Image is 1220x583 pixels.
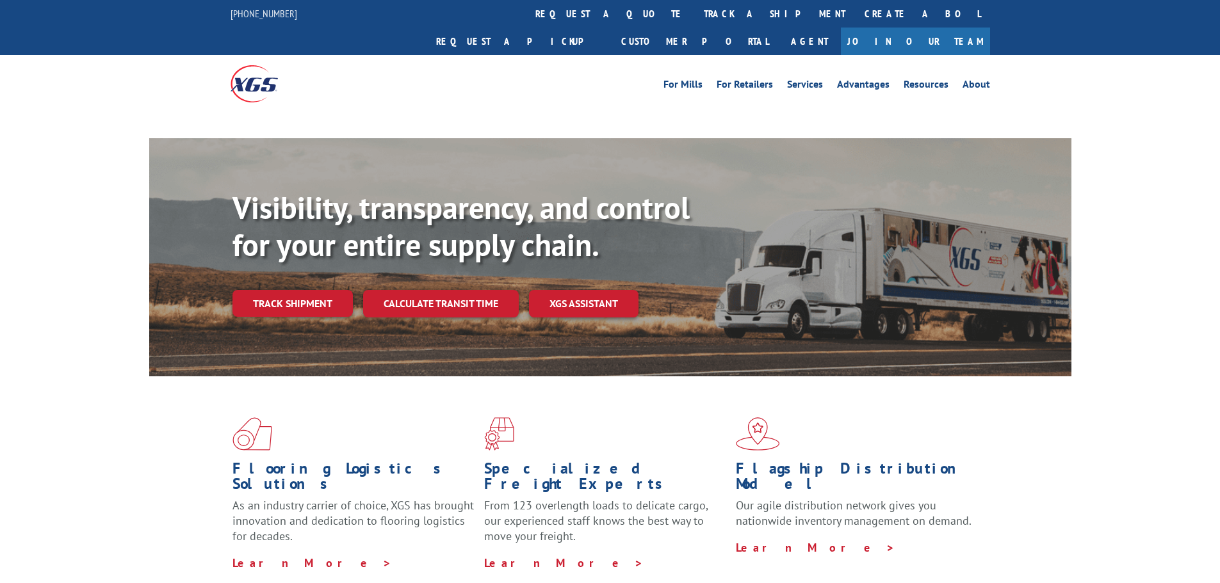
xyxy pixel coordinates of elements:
[231,7,297,20] a: [PHONE_NUMBER]
[736,498,972,528] span: Our agile distribution network gives you nationwide inventory management on demand.
[232,498,474,543] span: As an industry carrier of choice, XGS has brought innovation and dedication to flooring logistics...
[427,28,612,55] a: Request a pickup
[612,28,778,55] a: Customer Portal
[484,555,644,570] a: Learn More >
[529,290,638,317] a: XGS ASSISTANT
[484,461,726,498] h1: Specialized Freight Experts
[232,555,392,570] a: Learn More >
[232,461,475,498] h1: Flooring Logistics Solutions
[736,540,895,555] a: Learn More >
[736,417,780,451] img: xgs-icon-flagship-distribution-model-red
[963,79,990,93] a: About
[717,79,773,93] a: For Retailers
[363,290,519,317] a: Calculate transit time
[232,188,690,264] b: Visibility, transparency, and control for your entire supply chain.
[484,498,726,555] p: From 123 overlength loads to delicate cargo, our experienced staff knows the best way to move you...
[232,417,272,451] img: xgs-icon-total-supply-chain-intelligence-red
[904,79,948,93] a: Resources
[778,28,841,55] a: Agent
[837,79,890,93] a: Advantages
[736,461,978,498] h1: Flagship Distribution Model
[232,290,353,317] a: Track shipment
[787,79,823,93] a: Services
[484,417,514,451] img: xgs-icon-focused-on-flooring-red
[663,79,703,93] a: For Mills
[841,28,990,55] a: Join Our Team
